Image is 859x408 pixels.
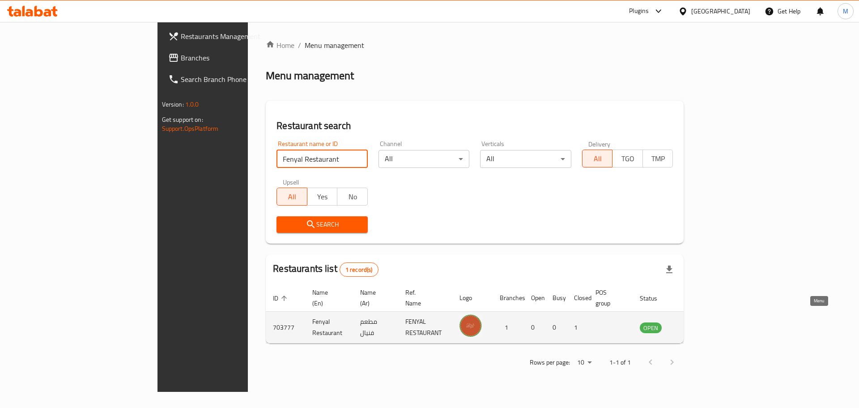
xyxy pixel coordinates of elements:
[284,219,361,230] span: Search
[305,40,364,51] span: Menu management
[493,312,524,344] td: 1
[646,152,670,165] span: TMP
[266,40,684,51] nav: breadcrumb
[276,119,673,133] h2: Restaurant search
[181,52,294,63] span: Branches
[567,312,588,344] td: 1
[691,6,750,16] div: [GEOGRAPHIC_DATA]
[341,190,364,203] span: No
[276,216,368,233] button: Search
[353,312,398,344] td: مطعم فنيال
[340,266,378,274] span: 1 record(s)
[337,188,368,206] button: No
[640,323,662,333] span: OPEN
[276,188,307,206] button: All
[595,287,622,309] span: POS group
[273,293,290,304] span: ID
[378,150,470,168] div: All
[452,284,493,312] th: Logo
[567,284,588,312] th: Closed
[629,6,649,17] div: Plugins
[266,69,354,83] h2: Menu management
[480,150,571,168] div: All
[312,287,342,309] span: Name (En)
[266,284,710,344] table: enhanced table
[642,150,673,167] button: TMP
[398,312,452,344] td: FENYAL RESTAURANT
[586,152,609,165] span: All
[283,179,299,185] label: Upsell
[405,287,442,309] span: Ref. Name
[659,259,680,280] div: Export file
[161,69,301,90] a: Search Branch Phone
[181,74,294,85] span: Search Branch Phone
[311,190,334,203] span: Yes
[162,114,203,125] span: Get support on:
[493,284,524,312] th: Branches
[524,312,545,344] td: 0
[545,312,567,344] td: 0
[609,357,631,368] p: 1-1 of 1
[843,6,848,16] span: M
[305,312,353,344] td: Fenyal Restaurant
[574,356,595,369] div: Rows per page:
[640,322,662,333] div: OPEN
[616,152,639,165] span: TGO
[181,31,294,42] span: Restaurants Management
[530,357,570,368] p: Rows per page:
[281,190,304,203] span: All
[307,188,338,206] button: Yes
[545,284,567,312] th: Busy
[524,284,545,312] th: Open
[459,314,482,337] img: Fenyal Restaurant
[162,123,219,134] a: Support.OpsPlatform
[680,284,710,312] th: Action
[612,150,643,167] button: TGO
[161,26,301,47] a: Restaurants Management
[185,99,199,110] span: 1.0.0
[161,47,301,69] a: Branches
[640,293,669,304] span: Status
[588,141,611,147] label: Delivery
[582,150,613,167] button: All
[360,287,387,309] span: Name (Ar)
[162,99,184,110] span: Version:
[340,262,378,277] div: Total records count
[273,262,378,277] h2: Restaurants list
[276,150,368,168] input: Search for restaurant name or ID..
